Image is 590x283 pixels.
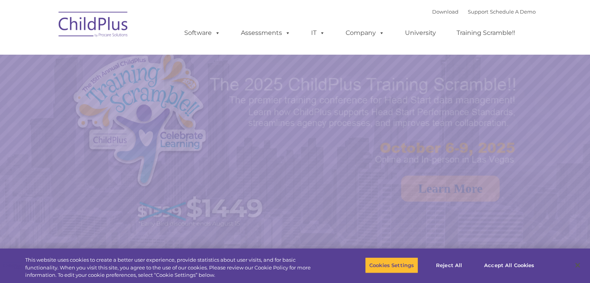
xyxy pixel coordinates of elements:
[432,9,459,15] a: Download
[397,25,444,41] a: University
[425,257,473,273] button: Reject All
[490,9,536,15] a: Schedule A Demo
[432,9,536,15] font: |
[338,25,392,41] a: Company
[365,257,418,273] button: Cookies Settings
[176,25,228,41] a: Software
[401,176,500,202] a: Learn More
[303,25,333,41] a: IT
[480,257,538,273] button: Accept All Cookies
[449,25,523,41] a: Training Scramble!!
[569,257,586,274] button: Close
[468,9,488,15] a: Support
[25,256,325,279] div: This website uses cookies to create a better user experience, provide statistics about user visit...
[55,6,132,45] img: ChildPlus by Procare Solutions
[233,25,298,41] a: Assessments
